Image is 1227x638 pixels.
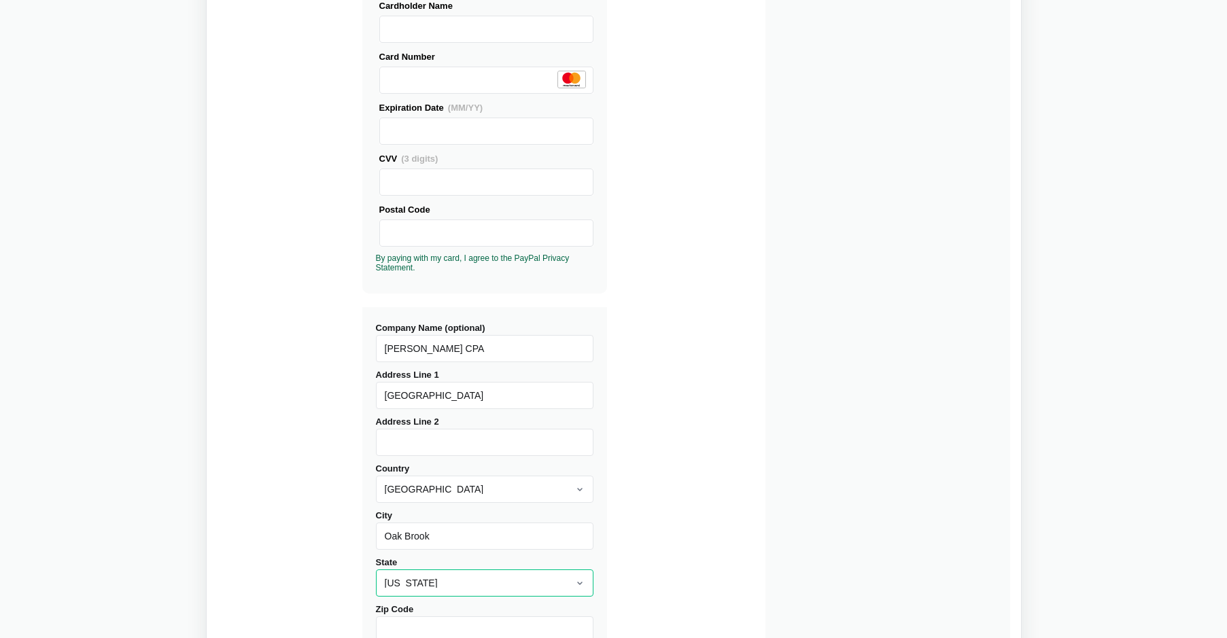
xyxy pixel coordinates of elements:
iframe: Secure Credit Card Frame - CVV [385,169,587,195]
input: Address Line 1 [376,382,593,409]
iframe: Secure Credit Card Frame - Credit Card Number [385,67,587,93]
label: Address Line 2 [376,417,593,456]
div: Expiration Date [379,101,593,115]
div: CVV [379,152,593,166]
iframe: Secure Credit Card Frame - Expiration Date [385,118,587,144]
input: Address Line 2 [376,429,593,456]
input: City [376,522,593,550]
input: Company Name (optional) [376,335,593,362]
label: Country [376,463,593,503]
a: By paying with my card, I agree to the PayPal Privacy Statement. [376,253,570,272]
label: City [376,510,593,550]
div: Card Number [379,50,593,64]
iframe: Secure Credit Card Frame - Cardholder Name [385,16,587,42]
select: State [376,569,593,597]
label: Company Name (optional) [376,323,593,362]
select: Country [376,476,593,503]
span: (MM/YY) [448,103,483,113]
label: Address Line 1 [376,370,593,409]
label: State [376,557,593,597]
span: (3 digits) [401,154,438,164]
div: Postal Code [379,202,593,217]
iframe: Secure Credit Card Frame - Postal Code [385,220,587,246]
